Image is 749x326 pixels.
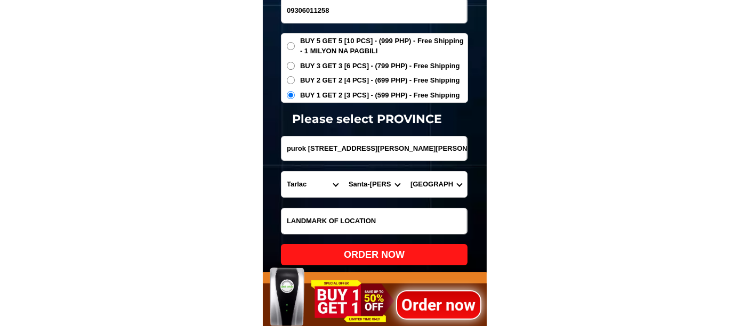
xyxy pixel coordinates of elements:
[255,110,479,128] h1: Please select PROVINCE
[300,36,468,56] span: BUY 5 GET 5 [10 PCS] - (999 PHP) - Free Shipping - 1 MILYON NA PAGBILI
[281,172,343,197] select: Select province
[287,42,295,50] input: BUY 5 GET 5 [10 PCS] - (999 PHP) - Free Shipping - 1 MILYON NA PAGBILI
[281,208,467,234] input: Input LANDMARKOFLOCATION
[396,293,481,317] h1: Order now
[300,75,460,86] span: BUY 2 GET 2 [4 PCS] - (699 PHP) - Free Shipping
[281,248,468,262] div: ORDER NOW
[281,136,467,160] input: Input address
[343,172,405,197] select: Select district
[287,76,295,84] input: BUY 2 GET 2 [4 PCS] - (699 PHP) - Free Shipping
[287,91,295,99] input: BUY 1 GET 2 [3 PCS] - (599 PHP) - Free Shipping
[287,62,295,70] input: BUY 3 GET 3 [6 PCS] - (799 PHP) - Free Shipping
[405,172,467,197] select: Select commune
[300,90,460,101] span: BUY 1 GET 2 [3 PCS] - (599 PHP) - Free Shipping
[300,61,460,71] span: BUY 3 GET 3 [6 PCS] - (799 PHP) - Free Shipping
